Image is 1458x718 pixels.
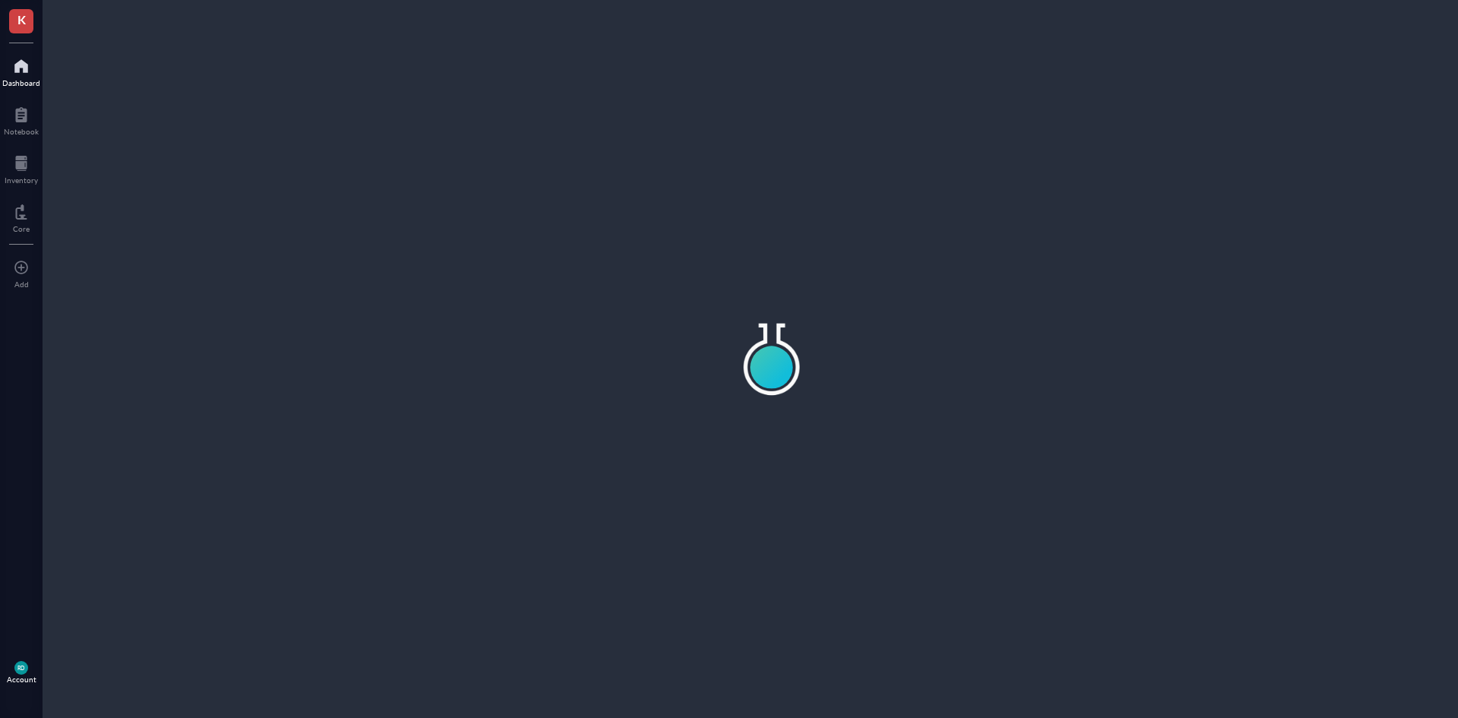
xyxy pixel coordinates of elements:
div: Account [7,675,36,684]
span: K [17,10,26,29]
a: Dashboard [2,54,40,87]
div: Core [13,224,30,233]
div: Dashboard [2,78,40,87]
a: Notebook [4,103,39,136]
div: Notebook [4,127,39,136]
span: RD [17,665,25,672]
a: Inventory [5,151,38,185]
div: Inventory [5,176,38,185]
div: Add [14,280,29,289]
a: Core [13,200,30,233]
